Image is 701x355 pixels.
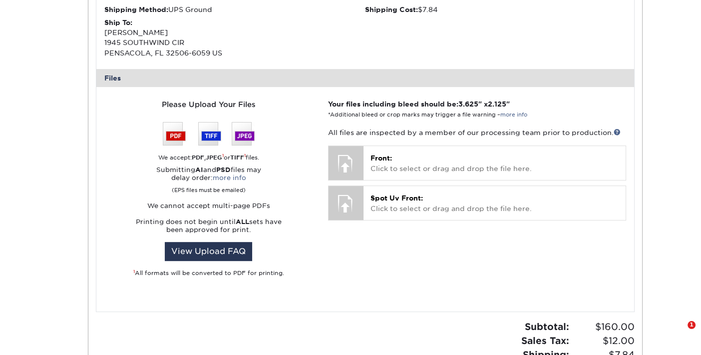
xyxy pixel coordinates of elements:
[688,321,696,329] span: 1
[572,334,635,348] span: $12.00
[192,154,204,161] strong: PDF
[216,166,231,173] strong: PSD
[365,4,626,14] div: $7.84
[104,5,168,13] strong: Shipping Method:
[370,194,423,202] span: Spot Uv Front:
[244,153,246,158] sup: 1
[370,153,619,173] p: Click to select or drag and drop the file here.
[213,174,246,181] a: more info
[370,154,392,162] span: Front:
[104,99,313,110] div: Please Upload Your Files
[172,182,246,194] small: (EPS files must be emailed)
[667,321,691,345] iframe: Intercom live chat
[230,154,244,161] strong: TIFF
[236,218,249,225] strong: ALL
[104,4,365,14] div: UPS Ground
[521,335,569,346] strong: Sales Tax:
[328,100,510,108] strong: Your files including bleed should be: " x "
[163,122,255,145] img: We accept: PSD, TIFF, or JPEG (JPG)
[206,154,222,161] strong: JPEG
[104,166,313,194] p: Submitting and files may delay order:
[104,17,365,58] div: [PERSON_NAME] 1945 SOUTHWIND CIR PENSACOLA, FL 32506-6059 US
[500,111,527,118] a: more info
[365,5,418,13] strong: Shipping Cost:
[370,193,619,213] p: Click to select or drag and drop the file here.
[104,202,313,210] p: We cannot accept multi-page PDFs
[165,242,252,261] a: View Upload FAQ
[104,218,313,234] p: Printing does not begin until sets have been approved for print.
[328,127,626,137] p: All files are inspected by a member of our processing team prior to production.
[104,18,132,26] strong: Ship To:
[96,69,635,87] div: Files
[104,153,313,162] div: We accept: , or files.
[195,166,203,173] strong: AI
[458,100,478,108] span: 3.625
[222,153,224,158] sup: 1
[328,111,527,118] small: *Additional bleed or crop marks may trigger a file warning –
[104,269,313,277] div: All formats will be converted to PDF for printing.
[501,258,701,328] iframe: Intercom notifications message
[488,100,506,108] span: 2.125
[133,269,135,274] sup: 1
